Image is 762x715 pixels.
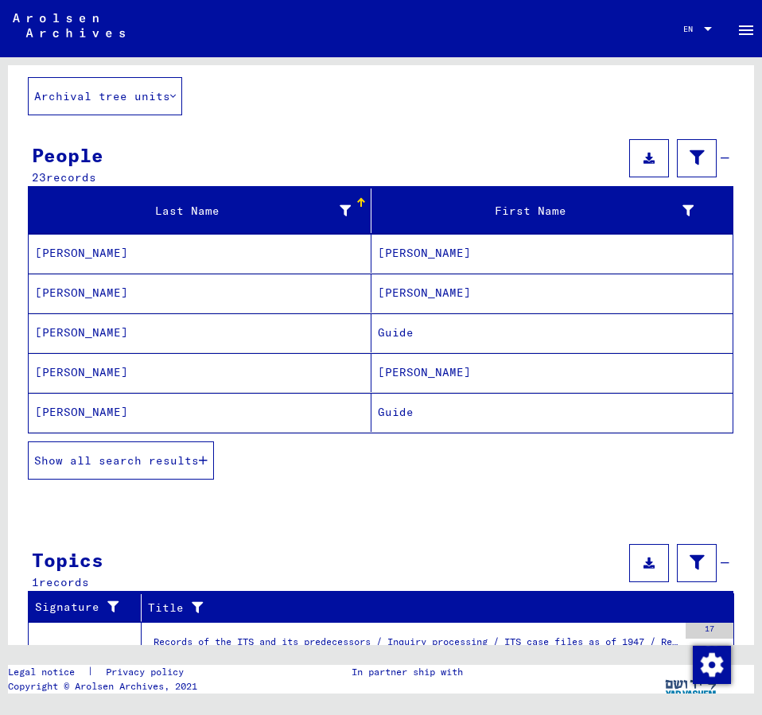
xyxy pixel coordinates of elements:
[93,665,203,679] a: Privacy policy
[371,353,733,392] mat-cell: [PERSON_NAME]
[46,170,96,185] span: records
[8,679,203,694] p: Copyright © Arolsen Archives, 2021
[35,203,351,220] div: Last Name
[371,188,733,233] mat-header-cell: First Name
[29,393,371,432] mat-cell: [PERSON_NAME]
[13,14,125,37] img: Arolsen_neg.svg
[692,645,730,683] div: Change consent
[32,575,39,589] span: 1
[34,453,199,468] span: Show all search results
[29,622,142,695] td: [TECHNICAL_ID]
[154,635,678,657] div: Records of the ITS and its predecessors / Inquiry processing / ITS case files as of 1947 / Reposi...
[32,141,103,169] div: People
[371,234,733,273] mat-cell: [PERSON_NAME]
[352,665,463,679] p: In partner ship with
[35,595,145,620] div: Signature
[371,313,733,352] mat-cell: Guide
[32,546,103,574] div: Topics
[29,274,371,313] mat-cell: [PERSON_NAME]
[35,198,371,223] div: Last Name
[8,665,87,679] a: Legal notice
[29,234,371,273] mat-cell: [PERSON_NAME]
[686,623,733,639] div: 17
[32,170,46,185] span: 23
[371,393,733,432] mat-cell: Guide
[378,203,694,220] div: First Name
[737,21,756,40] mat-icon: Side nav toggle icon
[148,595,718,620] div: Title
[39,575,89,589] span: records
[378,198,713,223] div: First Name
[29,188,371,233] mat-header-cell: Last Name
[371,274,733,313] mat-cell: [PERSON_NAME]
[730,13,762,45] button: Toggle sidenav
[8,665,203,679] div: |
[662,665,721,705] img: yv_logo.png
[28,441,214,480] button: Show all search results
[35,599,129,616] div: Signature
[693,646,731,684] img: Change consent
[683,25,701,33] span: EN
[28,77,182,115] button: Archival tree units
[29,313,371,352] mat-cell: [PERSON_NAME]
[29,353,371,392] mat-cell: [PERSON_NAME]
[148,600,702,616] div: Title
